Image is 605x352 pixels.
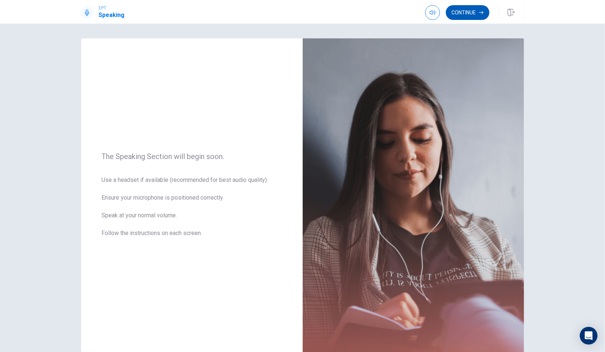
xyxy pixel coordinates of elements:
[102,176,282,246] span: Use a headset if available (recommended for best audio quality). Ensure your microphone is positi...
[446,5,489,20] button: Continue
[102,152,282,161] span: The Speaking Section will begin soon.
[99,11,125,20] h1: Speaking
[580,327,598,345] div: Open Intercom Messenger
[99,6,125,11] span: EPT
